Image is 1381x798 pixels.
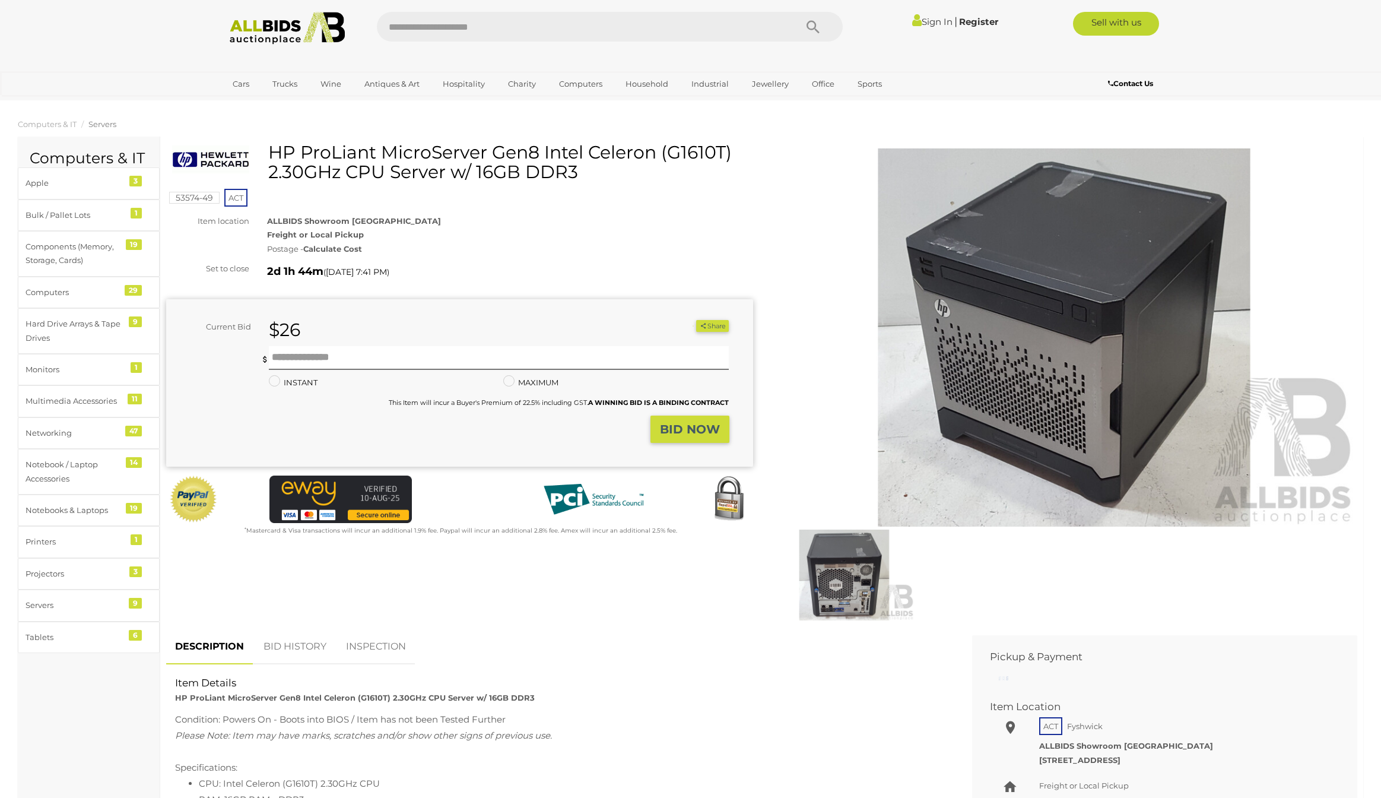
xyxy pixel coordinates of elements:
[1039,717,1062,735] span: ACT
[166,320,260,334] div: Current Bid
[744,74,796,94] a: Jewellery
[131,208,142,218] div: 1
[18,354,160,385] a: Monitors 1
[999,675,1008,682] img: small-loading.gif
[125,285,142,296] div: 29
[26,208,123,222] div: Bulk / Pallet Lots
[303,244,362,254] strong: Calculate Cost
[389,398,729,407] small: This Item will incur a Buyer's Premium of 22.5% including GST.
[129,566,142,577] div: 3
[18,277,160,308] a: Computers 29
[26,426,123,440] div: Networking
[18,526,160,558] a: Printers 1
[357,74,427,94] a: Antiques & Art
[175,677,945,689] h2: Item Details
[18,199,160,231] a: Bulk / Pallet Lots 1
[131,534,142,545] div: 1
[128,394,142,404] div: 11
[172,145,249,174] img: HP ProLiant MicroServer Gen8 Intel Celeron (G1610T) 2.30GHz CPU Server w/ 16GB DDR3
[269,319,300,341] strong: $26
[804,74,842,94] a: Office
[223,12,352,45] img: Allbids.com.au
[26,240,123,268] div: Components (Memory, Storage, Cards)
[129,316,142,327] div: 9
[18,590,160,621] a: Servers 9
[18,231,160,277] a: Components (Memory, Storage, Cards) 19
[172,142,750,182] h1: HP ProLiant MicroServer Gen8 Intel Celeron (G1610T) 2.30GHz CPU Server w/ 16GB DDR3
[313,74,349,94] a: Wine
[26,503,123,517] div: Notebooks & Laptops
[225,94,325,113] a: [GEOGRAPHIC_DATA]
[18,417,160,449] a: Networking 47
[534,476,653,523] img: PCI DSS compliant
[503,376,558,389] label: MAXIMUM
[265,74,305,94] a: Trucks
[850,74,890,94] a: Sports
[954,15,957,28] span: |
[129,176,142,186] div: 3
[18,119,77,129] a: Computers & IT
[18,308,160,354] a: Hard Drive Arrays & Tape Drives 9
[26,458,123,486] div: Notebook / Laptop Accessories
[26,535,123,549] div: Printers
[500,74,544,94] a: Charity
[1108,79,1153,88] b: Contact Us
[169,476,218,523] img: Official PayPal Seal
[650,416,729,444] button: BID NOW
[269,476,412,523] img: eWAY Payment Gateway
[588,398,729,407] b: A WINNING BID IS A BINDING CONTRACT
[26,631,123,644] div: Tablets
[26,363,123,376] div: Monitors
[125,426,142,436] div: 47
[1073,12,1159,36] a: Sell with us
[26,176,123,190] div: Apple
[551,74,610,94] a: Computers
[1064,718,1106,734] span: Fyshwick
[682,320,694,332] li: Watch this item
[18,167,160,199] a: Apple 3
[26,598,123,612] div: Servers
[267,216,441,226] strong: ALLBIDS Showroom [GEOGRAPHIC_DATA]
[18,385,160,417] a: Multimedia Accessories 11
[169,193,220,202] a: 53574-49
[88,119,116,129] a: Servers
[26,286,123,299] div: Computers
[269,376,318,389] label: INSTANT
[337,629,415,664] a: INSPECTION
[774,530,915,620] img: HP ProLiant MicroServer Gen8 Intel Celeron (G1610T) 2.30GHz CPU Server w/ 16GB DDR3
[175,693,535,702] strong: HP ProLiant MicroServer Gen8 Intel Celeron (G1610T) 2.30GHz CPU Server w/ 16GB DDR3
[169,192,220,204] mark: 53574-49
[255,629,335,664] a: BID HISTORY
[129,598,142,609] div: 9
[18,449,160,495] a: Notebook / Laptop Accessories 14
[323,267,389,277] span: ( )
[705,476,753,523] img: Secured by Rapid SSL
[990,701,1322,712] h2: Item Location
[660,422,720,436] strong: BID NOW
[166,629,253,664] a: DESCRIPTION
[435,74,493,94] a: Hospitality
[175,711,945,727] div: Condition: Powers On - Boots into BIOS / Item has not been Tested Further
[267,242,753,256] div: Postage -
[126,239,142,250] div: 19
[26,394,123,408] div: Multimedia Accessories
[18,558,160,590] a: Projectors 3
[990,651,1322,663] h2: Pickup & Payment
[267,230,364,239] strong: Freight or Local Pickup
[1108,77,1156,90] a: Contact Us
[771,148,1358,527] img: HP ProLiant MicroServer Gen8 Intel Celeron (G1610T) 2.30GHz CPU Server w/ 16GB DDR3
[129,630,142,641] div: 6
[959,16,998,27] a: Register
[912,16,953,27] a: Sign In
[783,12,843,42] button: Search
[267,265,323,278] strong: 2d 1h 44m
[126,457,142,468] div: 14
[26,317,123,345] div: Hard Drive Arrays & Tape Drives
[126,503,142,514] div: 19
[131,362,142,373] div: 1
[224,189,247,207] span: ACT
[18,622,160,653] a: Tablets 6
[696,320,729,332] button: Share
